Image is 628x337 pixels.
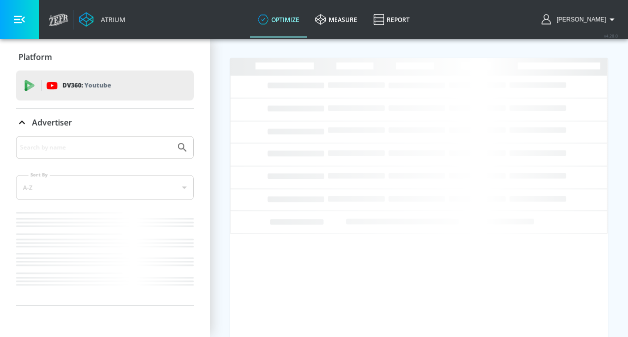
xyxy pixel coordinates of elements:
a: measure [307,1,365,37]
a: Report [365,1,418,37]
button: [PERSON_NAME] [542,13,618,25]
p: DV360: [62,80,111,91]
input: Search by name [20,141,171,154]
div: A-Z [16,175,194,200]
nav: list of Advertiser [16,208,194,305]
span: v 4.28.0 [604,33,618,38]
a: optimize [250,1,307,37]
p: Youtube [84,80,111,90]
div: Atrium [97,15,125,24]
label: Sort By [28,171,50,178]
div: Platform [16,43,194,71]
span: login as: shubham.das@mbww.com [553,16,606,23]
a: Atrium [79,12,125,27]
p: Advertiser [32,117,72,128]
div: Advertiser [16,108,194,136]
div: Advertiser [16,136,194,305]
p: Platform [18,51,52,62]
div: DV360: Youtube [16,70,194,100]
